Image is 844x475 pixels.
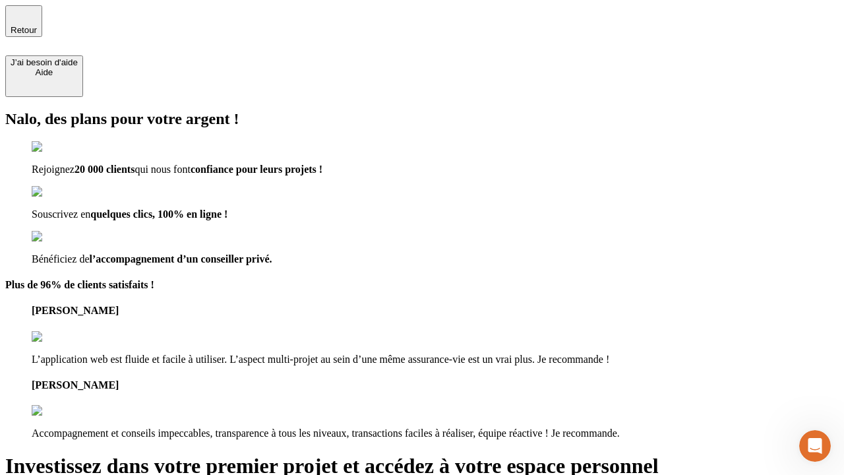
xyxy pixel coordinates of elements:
button: J’ai besoin d'aideAide [5,55,83,97]
img: checkmark [32,141,88,153]
h2: Nalo, des plans pour votre argent ! [5,110,839,128]
h4: [PERSON_NAME] [32,305,839,317]
span: l’accompagnement d’un conseiller privé. [90,253,272,265]
img: reviews stars [32,405,97,417]
span: quelques clics, 100% en ligne ! [90,208,227,220]
div: Aide [11,67,78,77]
img: checkmark [32,231,88,243]
span: 20 000 clients [75,164,135,175]
span: confiance pour leurs projets ! [191,164,322,175]
span: Rejoignez [32,164,75,175]
h4: Plus de 96% de clients satisfaits ! [5,279,839,291]
img: reviews stars [32,331,97,343]
span: qui nous font [135,164,190,175]
button: Retour [5,5,42,37]
p: Accompagnement et conseils impeccables, transparence à tous les niveaux, transactions faciles à r... [32,427,839,439]
span: Souscrivez en [32,208,90,220]
img: checkmark [32,186,88,198]
span: Bénéficiez de [32,253,90,265]
h4: [PERSON_NAME] [32,379,839,391]
span: Retour [11,25,37,35]
iframe: Intercom live chat [799,430,831,462]
p: L’application web est fluide et facile à utiliser. L’aspect multi-projet au sein d’une même assur... [32,354,839,365]
div: J’ai besoin d'aide [11,57,78,67]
